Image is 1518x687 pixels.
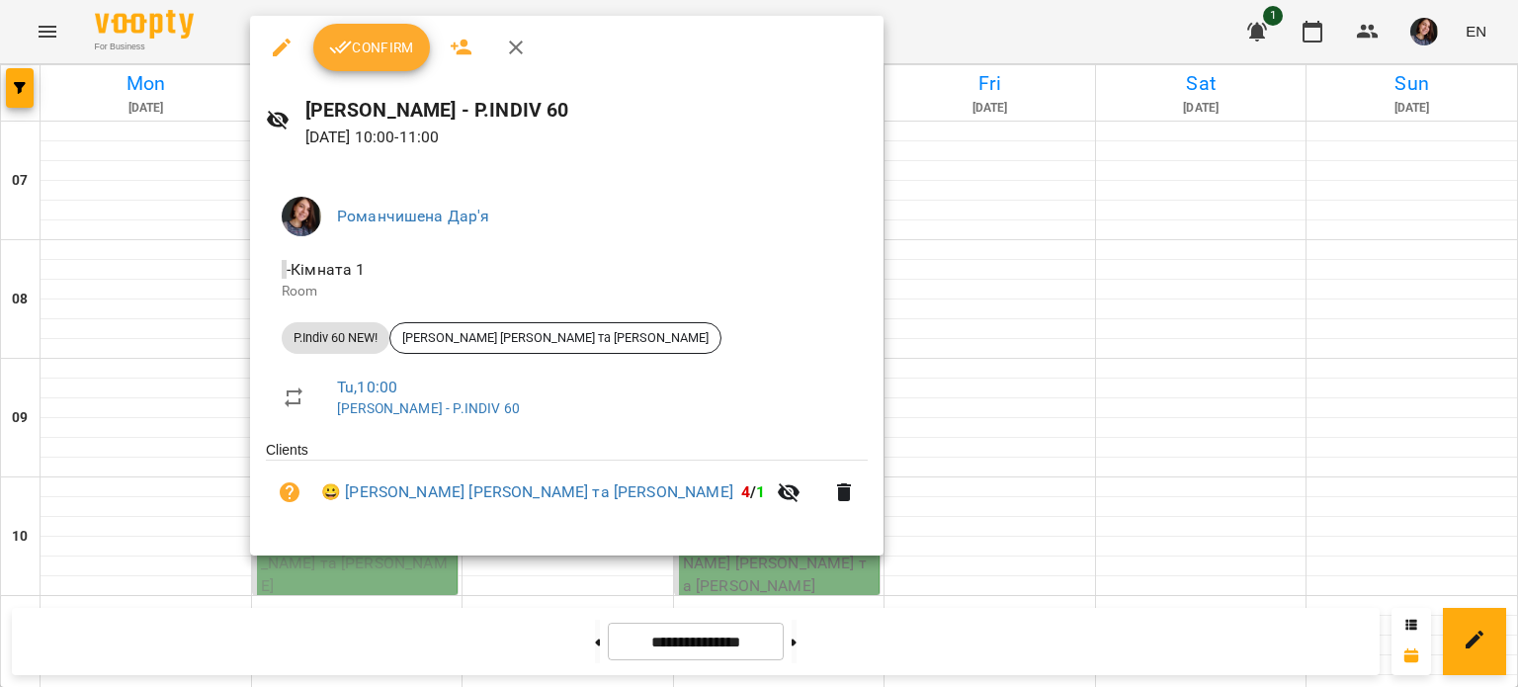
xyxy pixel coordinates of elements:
button: Unpaid. Bill the attendance? [266,469,313,516]
ul: Clients [266,440,868,532]
a: 😀 [PERSON_NAME] [PERSON_NAME] та [PERSON_NAME] [321,480,733,504]
span: 4 [741,482,750,501]
a: Tu , 10:00 [337,378,397,396]
div: [PERSON_NAME] [PERSON_NAME] та [PERSON_NAME] [389,322,721,354]
a: Романчишена Дар'я [337,207,490,225]
b: / [741,482,765,501]
span: P.Indiv 60 NEW! [282,329,389,347]
button: Confirm [313,24,430,71]
span: Confirm [329,36,414,59]
span: - Кімната 1 [282,260,370,279]
p: [DATE] 10:00 - 11:00 [305,126,868,149]
span: [PERSON_NAME] [PERSON_NAME] та [PERSON_NAME] [390,329,720,347]
img: b750c600c4766cf471c6cba04cbd5fad.jpg [282,197,321,236]
span: 1 [756,482,765,501]
p: Room [282,282,852,301]
a: [PERSON_NAME] - P.INDIV 60 [337,400,520,416]
h6: [PERSON_NAME] - P.INDIV 60 [305,95,868,126]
